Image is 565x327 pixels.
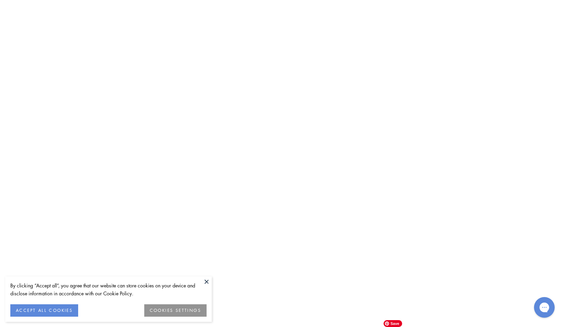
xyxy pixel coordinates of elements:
[384,320,402,327] span: Save
[10,282,207,297] div: By clicking “Accept all”, you agree that our website can store cookies on your device and disclos...
[144,304,207,317] button: COOKIES SETTINGS
[531,295,558,320] iframe: Gorgias live chat messenger
[10,304,78,317] button: ACCEPT ALL COOKIES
